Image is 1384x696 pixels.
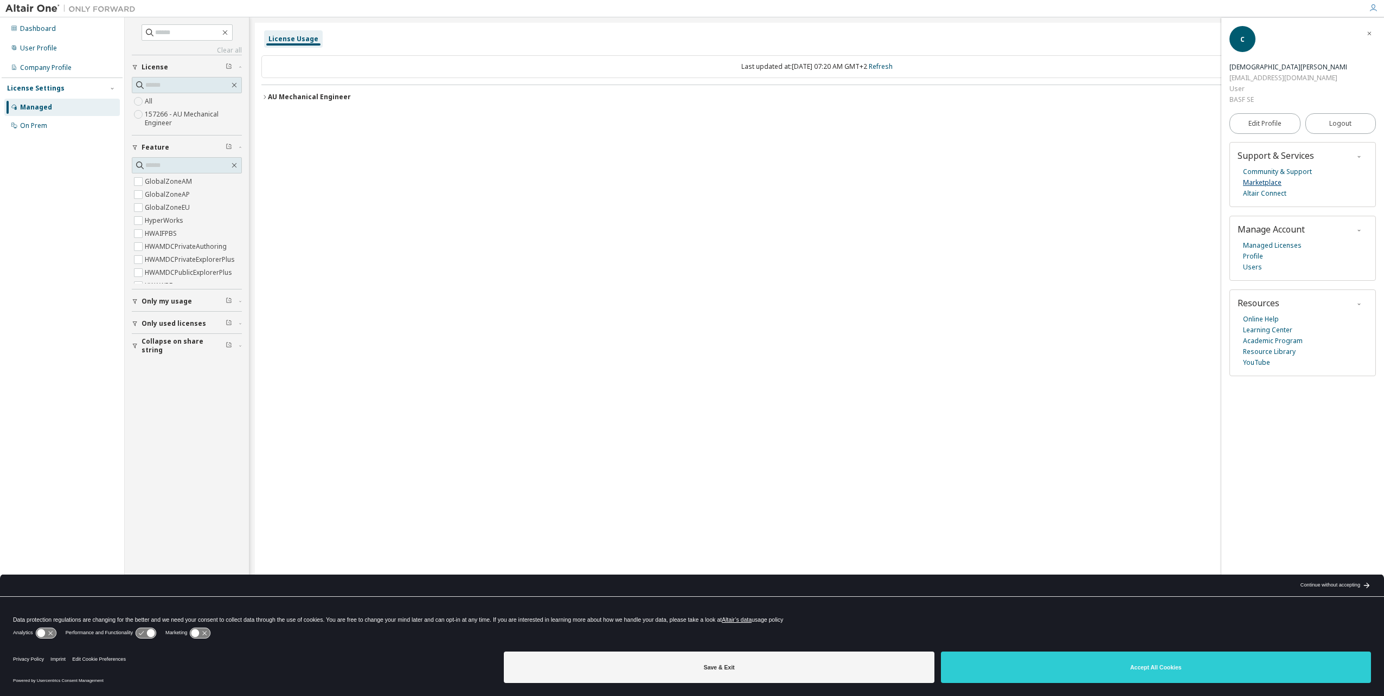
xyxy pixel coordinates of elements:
div: License Usage [268,35,318,43]
a: Managed Licenses [1243,240,1302,251]
a: Refresh [869,62,893,71]
button: AU Mechanical EngineerLicense ID: 157266 [261,85,1372,109]
div: License Settings [7,84,65,93]
button: Only used licenses [132,312,242,336]
label: HWAIFPBS [145,227,179,240]
span: Only my usage [142,297,192,306]
div: Company Profile [20,63,72,72]
div: User [1229,83,1347,94]
label: 157266 - AU Mechanical Engineer [145,108,242,130]
label: HWAWPF [145,279,175,292]
button: Collapse on share string [132,334,242,358]
span: Feature [142,143,169,152]
div: BASF SE [1229,94,1347,105]
span: Clear filter [226,341,232,350]
span: Clear filter [226,63,232,72]
a: Users [1243,262,1262,273]
img: Altair One [5,3,141,14]
div: AU Mechanical Engineer [268,93,351,101]
a: Marketplace [1243,177,1282,188]
label: GlobalZoneAP [145,188,192,201]
span: Support & Services [1238,150,1314,162]
div: User Profile [20,44,57,53]
span: C [1240,35,1245,44]
span: Clear filter [226,297,232,306]
label: GlobalZoneEU [145,201,192,214]
span: License [142,63,168,72]
label: All [145,95,155,108]
div: Managed [20,103,52,112]
a: Online Help [1243,314,1279,325]
label: HWAMDCPublicExplorerPlus [145,266,234,279]
label: HyperWorks [145,214,185,227]
span: Only used licenses [142,319,206,328]
a: Resource Library [1243,346,1296,357]
a: Altair Connect [1243,188,1286,199]
label: GlobalZoneAM [145,175,194,188]
button: Feature [132,136,242,159]
span: Edit Profile [1248,119,1282,128]
span: Manage Account [1238,223,1305,235]
div: On Prem [20,121,47,130]
span: Collapse on share string [142,337,226,355]
span: Clear filter [226,319,232,328]
a: Edit Profile [1229,113,1300,134]
button: Logout [1305,113,1376,134]
label: HWAMDCPrivateExplorerPlus [145,253,237,266]
button: License [132,55,242,79]
a: Academic Program [1243,336,1303,346]
span: Resources [1238,297,1279,309]
label: HWAMDCPrivateAuthoring [145,240,229,253]
div: [EMAIL_ADDRESS][DOMAIN_NAME] [1229,73,1347,83]
a: Clear all [132,46,242,55]
div: Dashboard [20,24,56,33]
button: Only my usage [132,289,242,313]
span: Logout [1329,118,1351,129]
div: Last updated at: [DATE] 07:20 AM GMT+2 [261,55,1372,78]
span: Clear filter [226,143,232,152]
a: Learning Center [1243,325,1292,336]
a: Community & Support [1243,166,1312,177]
a: Profile [1243,251,1263,262]
div: Christian Doll [1229,62,1347,73]
a: YouTube [1243,357,1270,368]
